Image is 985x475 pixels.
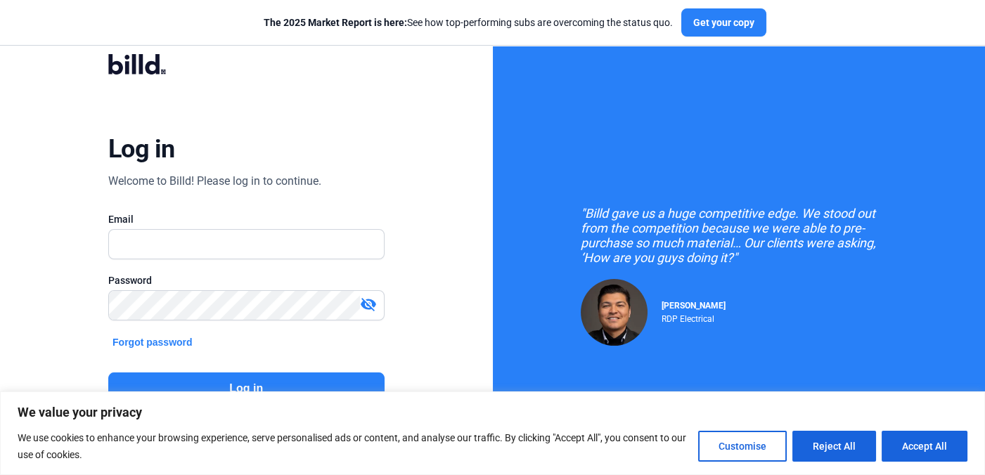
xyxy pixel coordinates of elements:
[264,17,407,28] span: The 2025 Market Report is here:
[662,311,726,324] div: RDP Electrical
[681,8,766,37] button: Get your copy
[792,431,876,462] button: Reject All
[581,206,897,265] div: "Billd gave us a huge competitive edge. We stood out from the competition because we were able to...
[108,212,384,226] div: Email
[18,404,967,421] p: We value your privacy
[581,279,648,346] img: Raul Pacheco
[882,431,967,462] button: Accept All
[108,273,384,287] div: Password
[360,296,377,313] mat-icon: visibility_off
[698,431,787,462] button: Customise
[264,15,673,30] div: See how top-performing subs are overcoming the status quo.
[18,429,688,463] p: We use cookies to enhance your browsing experience, serve personalised ads or content, and analys...
[108,372,384,405] button: Log in
[108,134,175,164] div: Log in
[108,334,197,350] button: Forgot password
[108,173,321,190] div: Welcome to Billd! Please log in to continue.
[662,301,726,311] span: [PERSON_NAME]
